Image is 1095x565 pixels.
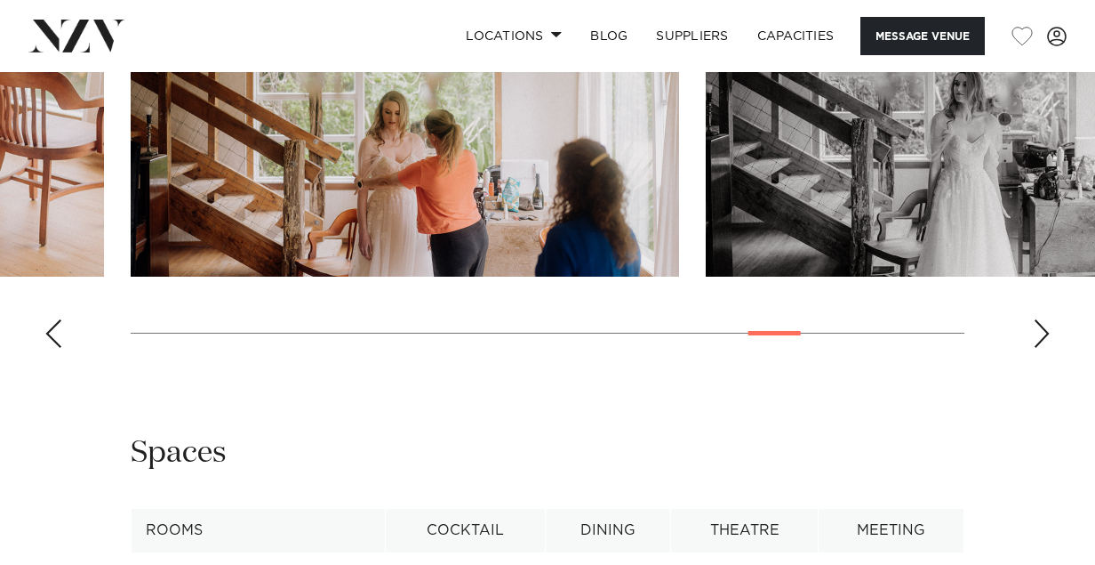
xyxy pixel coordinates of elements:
[671,509,819,553] th: Theatre
[545,509,671,553] th: Dining
[28,20,125,52] img: nzv-logo.png
[818,509,963,553] th: Meeting
[860,17,985,55] button: Message Venue
[642,17,742,55] a: SUPPLIERS
[452,17,576,55] a: Locations
[576,17,642,55] a: BLOG
[132,509,386,553] th: Rooms
[131,433,227,473] h2: Spaces
[743,17,849,55] a: Capacities
[386,509,545,553] th: Cocktail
